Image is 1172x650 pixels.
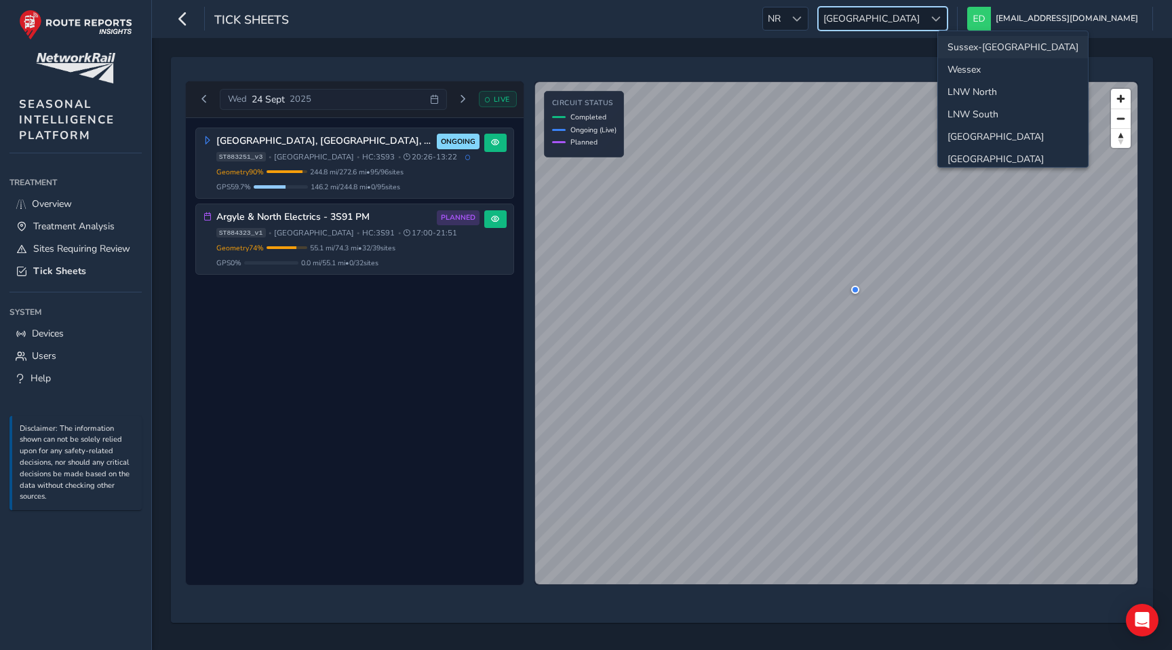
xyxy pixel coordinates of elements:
span: Overview [32,197,72,210]
span: 2025 [290,93,311,105]
a: Users [9,345,142,367]
span: Planned [570,137,598,147]
a: Tick Sheets [9,260,142,282]
h3: [GEOGRAPHIC_DATA], [GEOGRAPHIC_DATA], [GEOGRAPHIC_DATA] 3S93 [216,136,433,147]
li: North and East [938,126,1088,148]
img: customer logo [36,53,115,83]
a: Devices [9,322,142,345]
span: • [357,229,359,237]
span: GPS 59.7 % [216,182,251,192]
p: Disclaimer: The information shown can not be solely relied upon for any safety-related decisions,... [20,423,135,503]
span: [GEOGRAPHIC_DATA] [819,7,924,30]
span: Sites Requiring Review [33,242,130,255]
li: Wessex [938,58,1088,81]
span: SEASONAL INTELLIGENCE PLATFORM [19,96,115,143]
a: Help [9,367,142,389]
span: • [398,153,401,161]
span: HC: 3S91 [362,228,395,238]
img: diamond-layout [967,7,991,31]
li: Wales [938,148,1088,170]
li: LNW South [938,103,1088,126]
a: Overview [9,193,142,215]
span: 146.2 mi / 244.8 mi • 0 / 95 sites [311,182,400,192]
div: Open Intercom Messenger [1126,604,1158,636]
span: Ongoing (Live) [570,125,617,135]
span: GPS 0 % [216,258,241,268]
span: [GEOGRAPHIC_DATA] [274,228,354,238]
span: 24 Sept [252,93,285,106]
span: Treatment Analysis [33,220,115,233]
div: System [9,302,142,322]
h4: Circuit Status [552,99,617,108]
span: LIVE [494,94,510,104]
span: ST884323_v1 [216,228,266,237]
span: Help [31,372,51,385]
span: 0.0 mi / 55.1 mi • 0 / 32 sites [301,258,378,268]
button: Next day [452,91,474,108]
span: Geometry 74 % [216,243,264,253]
span: Tick Sheets [33,265,86,278]
span: ONGOING [441,136,475,147]
li: LNW North [938,81,1088,103]
span: Wed [228,93,247,105]
canvas: Map [535,82,1137,584]
span: Devices [32,327,64,340]
span: NR [763,7,785,30]
button: Previous day [193,91,216,108]
span: Geometry 90 % [216,167,264,177]
button: Zoom out [1111,109,1131,128]
div: Central Scotland, Fife, Borders 3S93 Vehicle: 054 Speed: 41.6 mph Time: 08:00:26 [851,286,859,294]
li: Sussex-Kent [938,36,1088,58]
span: Completed [570,112,606,122]
span: 55.1 mi / 74.3 mi • 32 / 39 sites [310,243,395,253]
span: HC: 3S93 [362,152,395,162]
a: Sites Requiring Review [9,237,142,260]
h3: Argyle & North Electrics - 3S91 PM [216,212,433,223]
span: • [398,229,401,237]
span: Users [32,349,56,362]
span: Tick Sheets [214,12,289,31]
a: Treatment Analysis [9,215,142,237]
span: 17:00 - 21:51 [404,228,457,238]
span: [EMAIL_ADDRESS][DOMAIN_NAME] [996,7,1138,31]
span: ST883251_v3 [216,152,266,161]
button: Reset bearing to north [1111,128,1131,148]
div: Treatment [9,172,142,193]
span: 20:26 - 13:22 [404,152,457,162]
button: [EMAIL_ADDRESS][DOMAIN_NAME] [967,7,1143,31]
img: rr logo [19,9,132,40]
span: 244.8 mi / 272.6 mi • 95 / 96 sites [310,167,404,177]
span: • [269,153,271,161]
span: [GEOGRAPHIC_DATA] [274,152,354,162]
span: • [269,229,271,237]
span: PLANNED [441,212,475,223]
span: • [357,153,359,161]
button: Zoom in [1111,89,1131,109]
